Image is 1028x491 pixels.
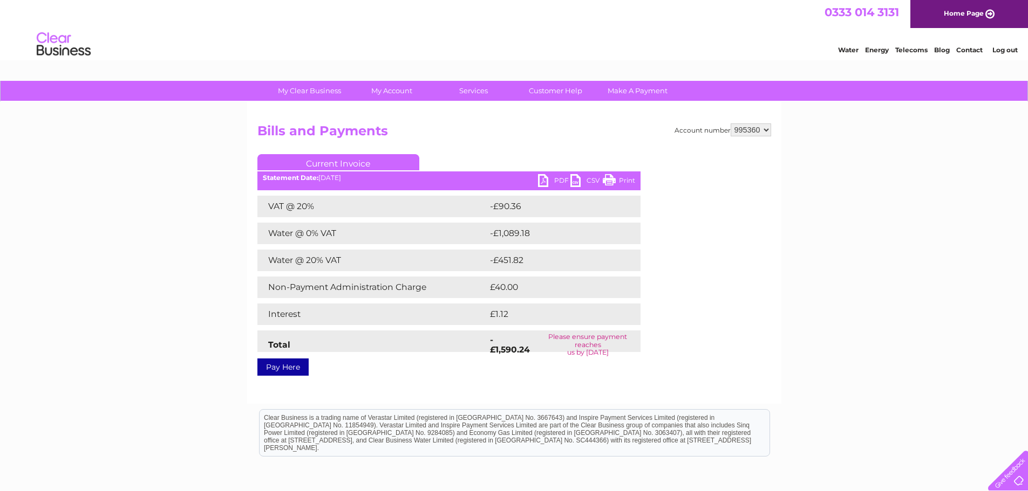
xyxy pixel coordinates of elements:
td: Water @ 20% VAT [257,250,487,271]
td: Water @ 0% VAT [257,223,487,244]
a: Telecoms [895,46,928,54]
td: Please ensure payment reaches us by [DATE] [535,330,641,359]
td: -£451.82 [487,250,622,271]
td: £1.12 [487,303,612,325]
h2: Bills and Payments [257,123,771,144]
td: -£1,089.18 [487,223,624,244]
a: Make A Payment [593,81,682,101]
div: Account number [675,123,771,136]
a: Water [838,46,859,54]
a: CSV [570,174,603,190]
td: £40.00 [487,276,619,298]
a: Services [429,81,518,101]
a: Log out [992,46,1018,54]
div: [DATE] [257,174,641,182]
td: -£90.36 [487,196,621,217]
a: Print [603,174,635,190]
td: VAT @ 20% [257,196,487,217]
a: Current Invoice [257,154,419,170]
a: Contact [956,46,983,54]
a: Customer Help [511,81,600,101]
a: PDF [538,174,570,190]
a: 0333 014 3131 [825,5,899,19]
div: Clear Business is a trading name of Verastar Limited (registered in [GEOGRAPHIC_DATA] No. 3667643... [260,6,770,52]
a: Energy [865,46,889,54]
strong: -£1,590.24 [490,335,530,355]
td: Interest [257,303,487,325]
a: My Clear Business [265,81,354,101]
a: Pay Here [257,358,309,376]
td: Non-Payment Administration Charge [257,276,487,298]
img: logo.png [36,28,91,61]
b: Statement Date: [263,174,318,182]
strong: Total [268,340,290,350]
a: My Account [347,81,436,101]
a: Blog [934,46,950,54]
